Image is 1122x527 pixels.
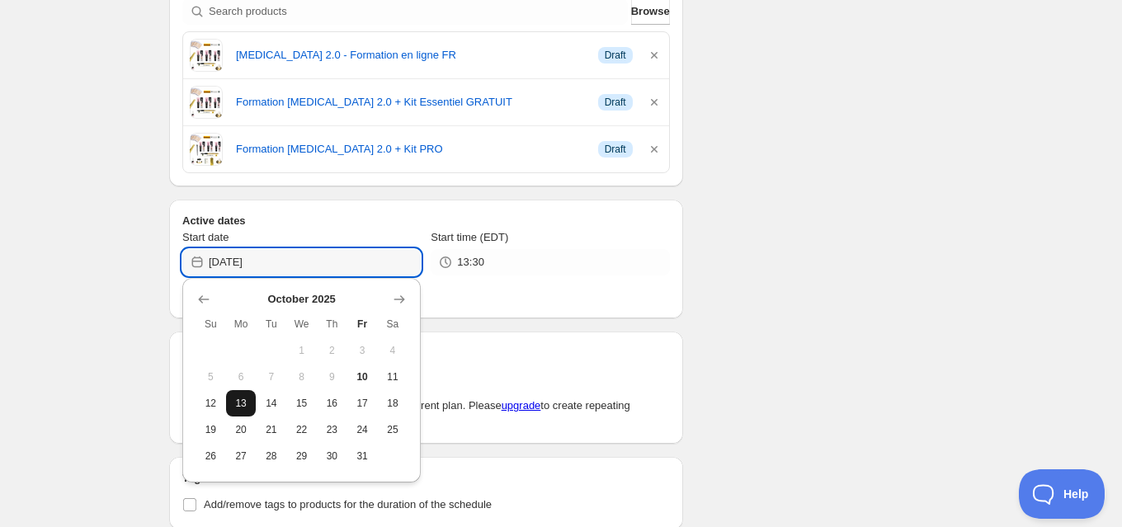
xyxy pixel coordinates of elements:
[262,318,280,331] span: Tu
[323,423,341,436] span: 23
[192,288,215,311] button: Show previous month, September 2025
[317,443,347,469] button: Thursday October 30 2025
[631,3,670,20] span: Browse
[431,231,508,243] span: Start time (EDT)
[196,416,226,443] button: Sunday October 19 2025
[323,318,341,331] span: Th
[226,443,257,469] button: Monday October 27 2025
[196,364,226,390] button: Sunday October 5 2025
[317,364,347,390] button: Thursday October 9 2025
[256,416,286,443] button: Tuesday October 21 2025
[293,397,310,410] span: 15
[202,318,219,331] span: Su
[286,311,317,337] th: Wednesday
[286,390,317,416] button: Wednesday October 15 2025
[182,345,670,361] h2: Repeating
[605,96,626,109] span: Draft
[286,364,317,390] button: Wednesday October 8 2025
[354,423,371,436] span: 24
[226,416,257,443] button: Monday October 20 2025
[262,397,280,410] span: 14
[377,416,408,443] button: Saturday October 25 2025
[286,416,317,443] button: Wednesday October 22 2025
[347,390,378,416] button: Friday October 17 2025
[256,443,286,469] button: Tuesday October 28 2025
[256,390,286,416] button: Tuesday October 14 2025
[286,443,317,469] button: Wednesday October 29 2025
[182,398,670,431] p: Repeating schedules are not available on your current plan. Please to create repeating schedules.
[377,364,408,390] button: Saturday October 11 2025
[354,397,371,410] span: 17
[347,443,378,469] button: Friday October 31 2025
[182,231,229,243] span: Start date
[388,288,411,311] button: Show next month, November 2025
[236,141,585,158] a: Formation [MEDICAL_DATA] 2.0 + Kit PRO
[384,423,401,436] span: 25
[317,337,347,364] button: Thursday October 2 2025
[196,443,226,469] button: Sunday October 26 2025
[502,399,541,412] a: upgrade
[293,449,310,463] span: 29
[182,213,670,229] h2: Active dates
[384,318,401,331] span: Sa
[233,449,250,463] span: 27
[226,390,257,416] button: Monday October 13 2025
[226,364,257,390] button: Monday October 6 2025
[377,311,408,337] th: Saturday
[317,390,347,416] button: Thursday October 16 2025
[317,311,347,337] th: Thursday
[233,318,250,331] span: Mo
[202,397,219,410] span: 12
[377,390,408,416] button: Saturday October 18 2025
[236,94,585,111] a: Formation [MEDICAL_DATA] 2.0 + Kit Essentiel GRATUIT
[605,49,626,62] span: Draft
[293,370,310,383] span: 8
[262,423,280,436] span: 21
[204,498,492,511] span: Add/remove tags to products for the duration of the schedule
[323,449,341,463] span: 30
[182,470,670,487] h2: Tags
[233,423,250,436] span: 20
[196,311,226,337] th: Sunday
[256,311,286,337] th: Tuesday
[323,344,341,357] span: 2
[293,318,310,331] span: We
[226,311,257,337] th: Monday
[202,449,219,463] span: 26
[605,143,626,156] span: Draft
[202,370,219,383] span: 5
[196,390,226,416] button: Sunday October 12 2025
[317,416,347,443] button: Thursday October 23 2025
[293,344,310,357] span: 1
[384,344,401,357] span: 4
[384,370,401,383] span: 11
[286,337,317,364] button: Wednesday October 1 2025
[233,397,250,410] span: 13
[233,370,250,383] span: 6
[262,370,280,383] span: 7
[384,397,401,410] span: 18
[236,47,585,64] a: [MEDICAL_DATA] 2.0 - Formation en ligne FR
[354,449,371,463] span: 31
[354,318,371,331] span: Fr
[262,449,280,463] span: 28
[202,423,219,436] span: 19
[1019,469,1105,519] iframe: Toggle Customer Support
[323,370,341,383] span: 9
[256,364,286,390] button: Tuesday October 7 2025
[293,423,310,436] span: 22
[354,370,371,383] span: 10
[377,337,408,364] button: Saturday October 4 2025
[354,344,371,357] span: 3
[323,397,341,410] span: 16
[347,364,378,390] button: Today Friday October 10 2025
[347,416,378,443] button: Friday October 24 2025
[347,337,378,364] button: Friday October 3 2025
[347,311,378,337] th: Friday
